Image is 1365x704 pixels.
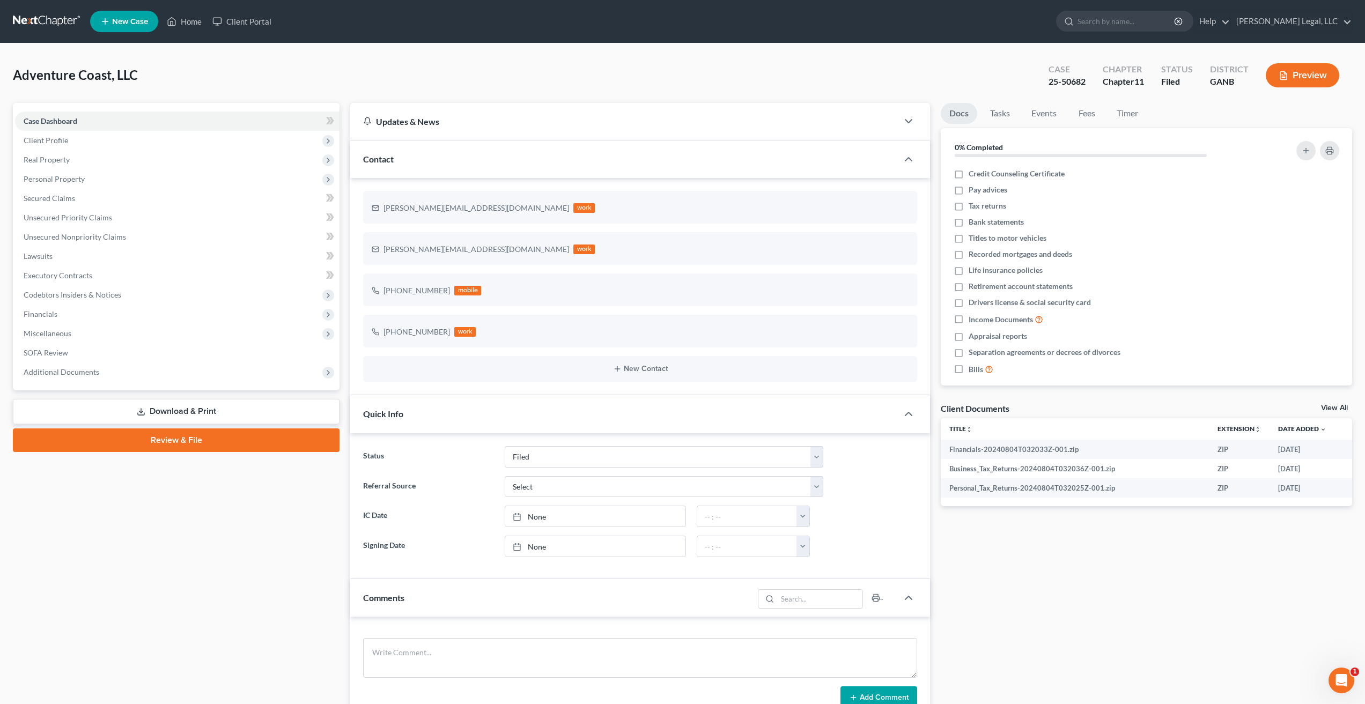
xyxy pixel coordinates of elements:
[1231,12,1352,31] a: [PERSON_NAME] Legal, LLC
[1194,12,1230,31] a: Help
[454,327,476,337] div: work
[1278,425,1326,433] a: Date Added expand_more
[941,103,977,124] a: Docs
[15,189,340,208] a: Secured Claims
[1209,478,1270,498] td: ZIP
[1210,63,1249,76] div: District
[13,67,138,83] span: Adventure Coast, LLC
[1103,76,1144,88] div: Chapter
[966,426,972,433] i: unfold_more
[1108,103,1147,124] a: Timer
[363,154,394,164] span: Contact
[24,174,85,183] span: Personal Property
[1321,404,1348,412] a: View All
[1161,63,1193,76] div: Status
[207,12,277,31] a: Client Portal
[969,233,1046,243] span: Titles to motor vehicles
[1069,103,1104,124] a: Fees
[1078,11,1176,31] input: Search by name...
[941,440,1209,459] td: Financials-20240804T032033Z-001.zip
[24,213,112,222] span: Unsecured Priority Claims
[383,327,450,337] div: [PHONE_NUMBER]
[969,168,1065,179] span: Credit Counseling Certificate
[969,314,1033,325] span: Income Documents
[1270,478,1335,498] td: [DATE]
[24,136,68,145] span: Client Profile
[24,232,126,241] span: Unsecured Nonpriority Claims
[941,459,1209,478] td: Business_Tax_Returns-20240804T032036Z-001.zip
[969,201,1006,211] span: Tax returns
[1270,459,1335,478] td: [DATE]
[505,506,685,527] a: None
[24,290,121,299] span: Codebtors Insiders & Notices
[1049,76,1086,88] div: 25-50682
[969,265,1043,276] span: Life insurance policies
[15,266,340,285] a: Executory Contracts
[15,247,340,266] a: Lawsuits
[1209,440,1270,459] td: ZIP
[15,343,340,362] a: SOFA Review
[1351,668,1359,676] span: 1
[1049,63,1086,76] div: Case
[1329,668,1354,693] iframe: Intercom live chat
[372,365,909,373] button: New Contact
[969,347,1120,358] span: Separation agreements or decrees of divorces
[969,281,1073,292] span: Retirement account statements
[969,331,1027,342] span: Appraisal reports
[941,478,1209,498] td: Personal_Tax_Returns-20240804T032025Z-001.zip
[358,446,499,468] label: Status
[358,536,499,557] label: Signing Date
[697,506,797,527] input: -- : --
[1209,459,1270,478] td: ZIP
[969,184,1007,195] span: Pay advices
[24,155,70,164] span: Real Property
[697,536,797,557] input: -- : --
[24,271,92,280] span: Executory Contracts
[969,364,983,375] span: Bills
[573,244,595,254] div: work
[969,217,1024,227] span: Bank statements
[358,506,499,527] label: IC Date
[573,203,595,213] div: work
[24,116,77,125] span: Case Dashboard
[955,143,1003,152] strong: 0% Completed
[15,208,340,227] a: Unsecured Priority Claims
[13,399,340,424] a: Download & Print
[24,367,99,376] span: Additional Documents
[15,227,340,247] a: Unsecured Nonpriority Claims
[161,12,207,31] a: Home
[778,590,863,608] input: Search...
[982,103,1019,124] a: Tasks
[112,18,148,26] span: New Case
[24,329,71,338] span: Miscellaneous
[1134,76,1144,86] span: 11
[969,249,1072,260] span: Recorded mortgages and deeds
[24,251,53,261] span: Lawsuits
[24,194,75,203] span: Secured Claims
[1161,76,1193,88] div: Filed
[1320,426,1326,433] i: expand_more
[363,592,404,603] span: Comments
[1270,440,1335,459] td: [DATE]
[1266,63,1339,87] button: Preview
[1255,426,1261,433] i: unfold_more
[969,297,1091,308] span: Drivers license & social security card
[24,348,68,357] span: SOFA Review
[454,286,481,295] div: mobile
[363,409,403,419] span: Quick Info
[24,309,57,318] span: Financials
[383,203,569,213] div: [PERSON_NAME][EMAIL_ADDRESS][DOMAIN_NAME]
[505,536,685,557] a: None
[1218,425,1261,433] a: Extensionunfold_more
[941,403,1009,414] div: Client Documents
[1023,103,1065,124] a: Events
[15,112,340,131] a: Case Dashboard
[1210,76,1249,88] div: GANB
[13,428,340,452] a: Review & File
[358,476,499,498] label: Referral Source
[1103,63,1144,76] div: Chapter
[949,425,972,433] a: Titleunfold_more
[363,116,885,127] div: Updates & News
[383,285,450,296] div: [PHONE_NUMBER]
[383,244,569,255] div: [PERSON_NAME][EMAIL_ADDRESS][DOMAIN_NAME]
